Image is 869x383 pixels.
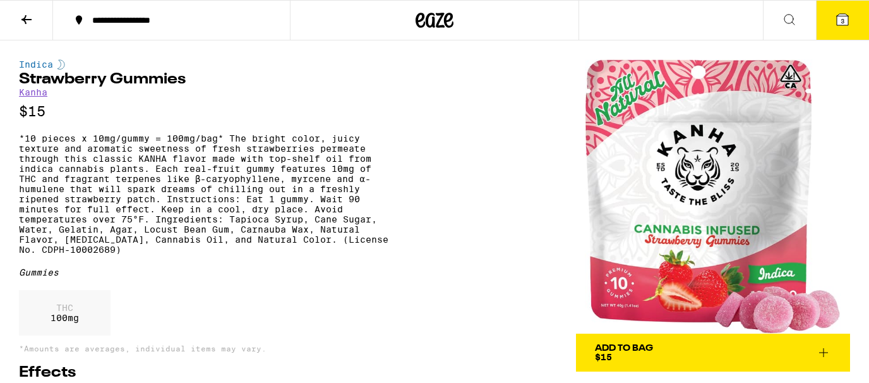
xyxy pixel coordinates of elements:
[19,290,111,336] div: 100 mg
[19,344,393,353] p: *Amounts are averages, individual items may vary.
[595,344,653,353] div: Add To Bag
[841,17,844,25] span: 3
[57,59,65,70] img: indicaColor.svg
[19,87,47,97] a: Kanha
[51,303,79,313] p: THC
[595,352,612,362] span: $15
[576,59,850,334] img: Kanha - Strawberry Gummies
[576,334,850,372] button: Add To Bag$15
[19,133,393,255] p: *10 pieces x 10mg/gummy = 100mg/bag* The bright color, juicy texture and aromatic sweetness of fr...
[816,1,869,40] button: 3
[19,59,393,70] div: Indica
[19,365,393,380] h2: Effects
[19,267,393,277] div: Gummies
[19,72,393,87] h1: Strawberry Gummies
[19,104,393,119] p: $15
